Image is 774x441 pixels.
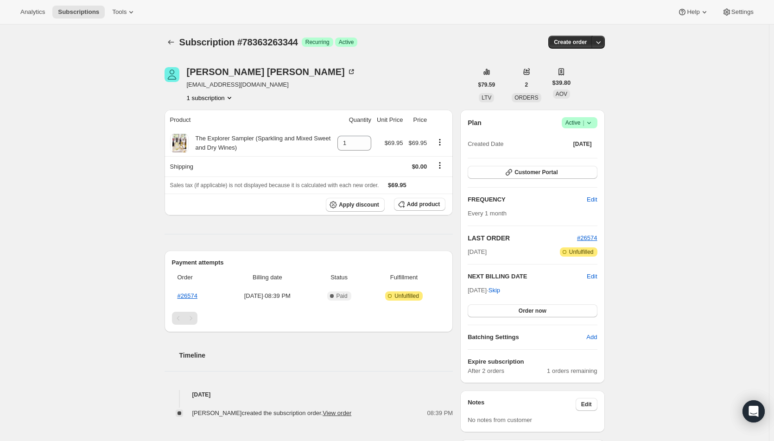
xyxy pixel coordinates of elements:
[374,110,406,130] th: Unit Price
[165,156,335,176] th: Shipping
[189,134,332,152] div: The Explorer Sampler (Sparkling and Mixed Sweet and Dry Wines)
[489,286,500,295] span: Skip
[394,292,419,300] span: Unfulfilled
[468,272,587,281] h2: NEXT BILLING DATE
[187,67,356,76] div: [PERSON_NAME] [PERSON_NAME]
[577,233,597,243] button: #26574
[107,6,141,19] button: Tools
[468,139,503,149] span: Created Date
[587,195,597,204] span: Edit
[519,307,546,315] span: Order now
[407,201,440,208] span: Add product
[547,366,597,376] span: 1 orders remaining
[565,118,594,127] span: Active
[368,273,440,282] span: Fulfillment
[178,292,197,299] a: #26574
[316,273,362,282] span: Status
[388,182,406,189] span: $69.95
[468,195,587,204] h2: FREQUENCY
[468,366,547,376] span: After 2 orders
[432,160,447,170] button: Shipping actions
[687,8,699,16] span: Help
[179,351,453,360] h2: Timeline
[554,38,587,46] span: Create order
[406,110,430,130] th: Price
[468,357,597,366] h6: Expire subscription
[412,163,427,170] span: $0.00
[165,110,335,130] th: Product
[742,400,765,422] div: Open Intercom Messenger
[514,169,558,176] span: Customer Portal
[432,137,447,147] button: Product actions
[305,38,330,46] span: Recurring
[586,333,597,342] span: Add
[335,110,374,130] th: Quantity
[15,6,51,19] button: Analytics
[581,192,603,207] button: Edit
[552,78,571,88] span: $39.80
[165,67,179,82] span: Michelle Carpenter
[224,291,310,301] span: [DATE] · 08:39 PM
[192,409,352,416] span: [PERSON_NAME] created the subscription order.
[187,93,234,102] button: Product actions
[112,8,127,16] span: Tools
[427,409,453,418] span: 08:39 PM
[473,78,501,91] button: $79.59
[573,140,592,148] span: [DATE]
[569,248,594,256] span: Unfulfilled
[339,38,354,46] span: Active
[468,118,482,127] h2: Plan
[525,81,528,88] span: 2
[52,6,105,19] button: Subscriptions
[672,6,714,19] button: Help
[172,267,222,288] th: Order
[483,283,506,298] button: Skip
[408,139,427,146] span: $69.95
[394,198,445,211] button: Add product
[172,312,446,325] nav: Pagination
[339,201,379,208] span: Apply discount
[468,247,487,257] span: [DATE]
[520,78,534,91] button: 2
[323,409,351,416] a: View order
[468,233,577,243] h2: LAST ORDER
[468,210,507,217] span: Every 1 month
[556,91,567,97] span: AOV
[717,6,759,19] button: Settings
[468,416,532,423] span: No notes from customer
[468,166,597,179] button: Customer Portal
[731,8,754,16] span: Settings
[514,94,538,101] span: ORDERS
[20,8,45,16] span: Analytics
[568,138,597,151] button: [DATE]
[165,36,178,49] button: Subscriptions
[187,80,356,89] span: [EMAIL_ADDRESS][DOMAIN_NAME]
[336,292,348,300] span: Paid
[165,390,453,399] h4: [DATE]
[170,182,379,189] span: Sales tax (if applicable) is not displayed because it is calculated with each new order.
[583,119,584,126] span: |
[548,36,592,49] button: Create order
[326,198,385,212] button: Apply discount
[172,258,446,267] h2: Payment attempts
[224,273,310,282] span: Billing date
[577,234,597,241] a: #26574
[179,37,298,47] span: Subscription #78363263344
[482,94,491,101] span: LTV
[576,398,597,411] button: Edit
[468,304,597,317] button: Order now
[385,139,403,146] span: $69.95
[478,81,495,88] span: $79.59
[581,401,592,408] span: Edit
[587,272,597,281] button: Edit
[468,333,586,342] h6: Batching Settings
[468,287,500,294] span: [DATE] ·
[581,330,603,345] button: Add
[468,398,576,411] h3: Notes
[58,8,99,16] span: Subscriptions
